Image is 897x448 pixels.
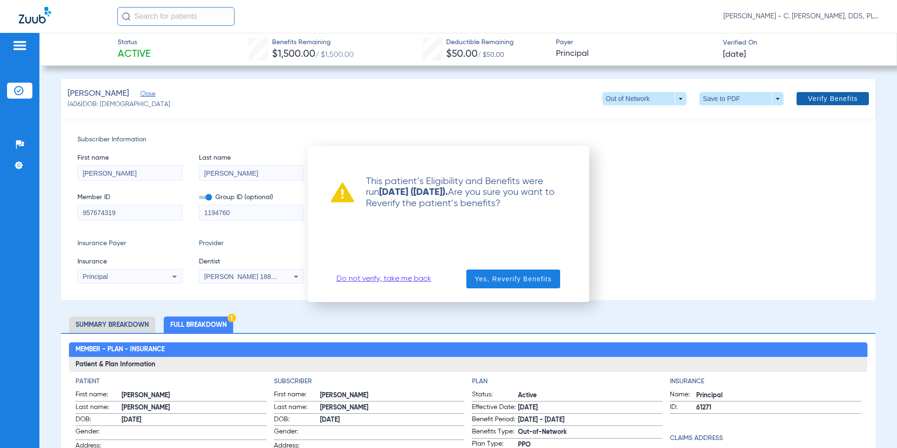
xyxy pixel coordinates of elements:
img: warning already ran verification recently [331,182,354,202]
iframe: Chat Widget [850,403,897,448]
strong: [DATE] ([DATE]). [379,188,448,197]
a: Do not verify, take me back [336,274,431,284]
span: Yes, Reverify Benefits [475,274,552,284]
button: Yes, Reverify Benefits [466,270,560,288]
p: This patient’s Eligibility and Benefits were run Are you sure you want to Reverify the patient’s ... [354,176,566,209]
